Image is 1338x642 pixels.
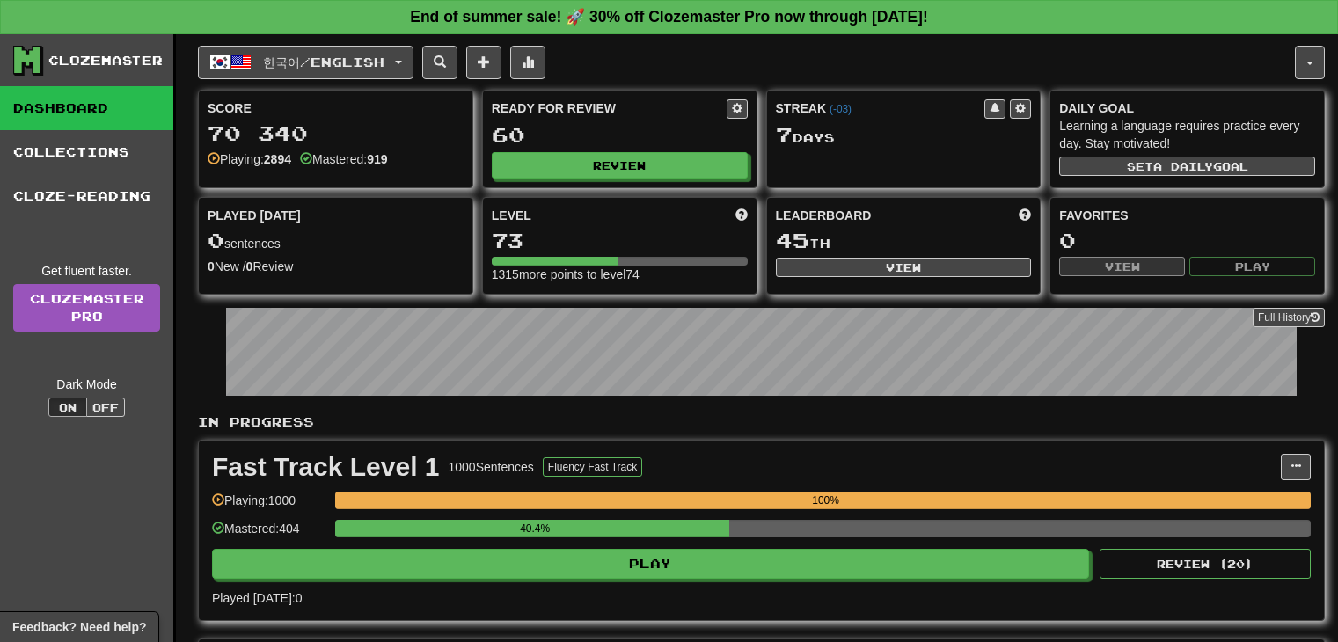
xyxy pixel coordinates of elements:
[776,99,985,117] div: Streak
[1189,257,1315,276] button: Play
[13,262,160,280] div: Get fluent faster.
[776,207,872,224] span: Leaderboard
[1059,257,1185,276] button: View
[1059,207,1315,224] div: Favorites
[1059,99,1315,117] div: Daily Goal
[263,55,384,69] span: 한국어 / English
[776,258,1032,277] button: View
[12,618,146,636] span: Open feedback widget
[13,284,160,332] a: ClozemasterPro
[48,52,163,69] div: Clozemaster
[492,99,727,117] div: Ready for Review
[776,228,809,252] span: 45
[492,124,748,146] div: 60
[1100,549,1311,579] button: Review (20)
[208,150,291,168] div: Playing:
[212,492,326,521] div: Playing: 1000
[492,152,748,179] button: Review
[1059,157,1315,176] button: Seta dailygoal
[1059,230,1315,252] div: 0
[340,492,1311,509] div: 100%
[212,549,1089,579] button: Play
[198,46,413,79] button: 한국어/English
[449,458,534,476] div: 1000 Sentences
[1253,308,1325,327] button: Full History
[776,230,1032,252] div: th
[367,152,387,166] strong: 919
[208,259,215,274] strong: 0
[492,266,748,283] div: 1315 more points to level 74
[264,152,291,166] strong: 2894
[735,207,748,224] span: Score more points to level up
[466,46,501,79] button: Add sentence to collection
[212,591,302,605] span: Played [DATE]: 0
[422,46,457,79] button: Search sentences
[510,46,545,79] button: More stats
[212,454,440,480] div: Fast Track Level 1
[208,258,464,275] div: New / Review
[208,207,301,224] span: Played [DATE]
[208,122,464,144] div: 70 340
[246,259,253,274] strong: 0
[212,520,326,549] div: Mastered: 404
[543,457,642,477] button: Fluency Fast Track
[86,398,125,417] button: Off
[208,230,464,252] div: sentences
[300,150,388,168] div: Mastered:
[776,122,793,147] span: 7
[1019,207,1031,224] span: This week in points, UTC
[208,228,224,252] span: 0
[340,520,729,537] div: 40.4%
[492,207,531,224] span: Level
[410,8,928,26] strong: End of summer sale! 🚀 30% off Clozemaster Pro now through [DATE]!
[492,230,748,252] div: 73
[830,103,852,115] a: (-03)
[1059,117,1315,152] div: Learning a language requires practice every day. Stay motivated!
[1153,160,1213,172] span: a daily
[198,413,1325,431] p: In Progress
[776,124,1032,147] div: Day s
[48,398,87,417] button: On
[13,376,160,393] div: Dark Mode
[208,99,464,117] div: Score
